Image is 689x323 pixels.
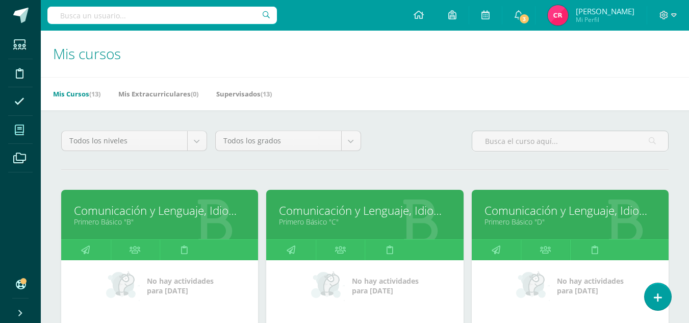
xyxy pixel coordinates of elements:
span: [PERSON_NAME] [576,6,634,16]
a: Todos los grados [216,131,361,151]
a: Primero Básico "D" [484,217,656,227]
img: no_activities_small.png [516,270,550,301]
span: Todos los niveles [69,131,180,151]
a: Mis Extracurriculares(0) [118,86,198,102]
span: Todos los grados [223,131,334,151]
a: Comunicación y Lenguaje, Idioma Español [279,203,450,218]
span: (13) [89,89,100,98]
input: Busca un usuario... [47,7,277,24]
span: (0) [191,89,198,98]
span: Mis cursos [53,44,121,63]
span: No hay actividades para [DATE] [352,276,419,295]
span: (13) [261,89,272,98]
img: no_activities_small.png [311,270,345,301]
span: No hay actividades para [DATE] [557,276,624,295]
a: Todos los niveles [62,131,207,151]
a: Comunicación y Lenguaje, Idioma Español [484,203,656,218]
span: 3 [519,13,530,24]
input: Busca el curso aquí... [472,131,668,151]
a: Primero Básico "B" [74,217,245,227]
a: Primero Básico "C" [279,217,450,227]
span: Mi Perfil [576,15,634,24]
img: no_activities_small.png [106,270,140,301]
a: Comunicación y Lenguaje, Idioma Español [74,203,245,218]
img: e3ffac15afa6ee5300c516ab87d4e208.png [548,5,568,26]
a: Supervisados(13) [216,86,272,102]
span: No hay actividades para [DATE] [147,276,214,295]
a: Mis Cursos(13) [53,86,100,102]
